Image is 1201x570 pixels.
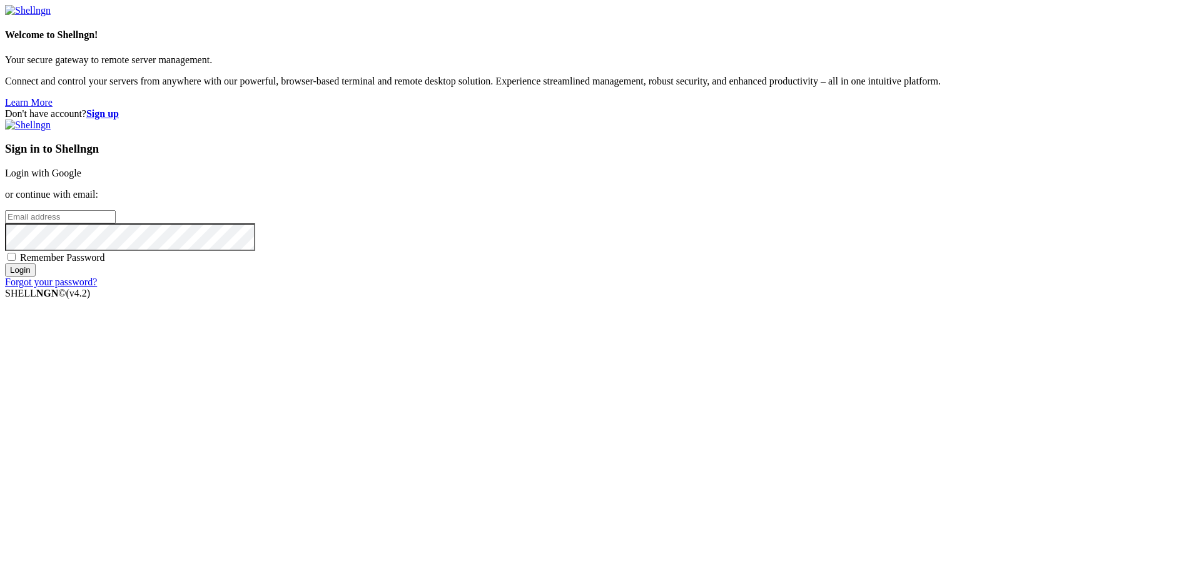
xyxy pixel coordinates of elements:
a: Login with Google [5,168,81,178]
div: Don't have account? [5,108,1196,120]
input: Email address [5,210,116,223]
input: Login [5,263,36,277]
input: Remember Password [8,253,16,261]
a: Learn More [5,97,53,108]
span: 4.2.0 [66,288,91,298]
h3: Sign in to Shellngn [5,142,1196,156]
a: Sign up [86,108,119,119]
img: Shellngn [5,120,51,131]
img: Shellngn [5,5,51,16]
p: Connect and control your servers from anywhere with our powerful, browser-based terminal and remo... [5,76,1196,87]
span: Remember Password [20,252,105,263]
h4: Welcome to Shellngn! [5,29,1196,41]
b: NGN [36,288,59,298]
p: Your secure gateway to remote server management. [5,54,1196,66]
a: Forgot your password? [5,277,97,287]
p: or continue with email: [5,189,1196,200]
span: SHELL © [5,288,90,298]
